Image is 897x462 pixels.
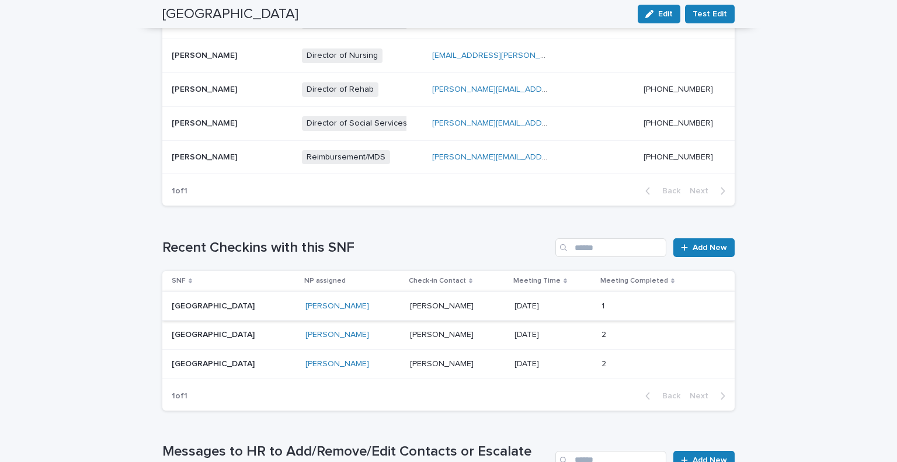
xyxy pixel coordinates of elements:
span: Director of Nursing [302,48,383,63]
span: Back [655,187,680,195]
p: 1 of 1 [162,382,197,411]
a: [PHONE_NUMBER] [644,85,713,93]
p: [PERSON_NAME] [410,299,476,311]
tr: [PERSON_NAME][PERSON_NAME] Reimbursement/MDS[PERSON_NAME][EMAIL_ADDRESS][PERSON_NAME][DOMAIN_NAME... [162,140,735,174]
span: Director of Rehab [302,82,378,97]
p: Check-in Contact [409,275,466,287]
input: Search [555,238,666,257]
p: [GEOGRAPHIC_DATA] [172,359,288,369]
p: 2 [602,328,609,340]
span: Add New [693,244,727,252]
span: Next [690,392,715,400]
p: 1 of 1 [162,177,197,206]
p: 2 [602,357,609,369]
p: 1 [602,299,607,311]
button: Test Edit [685,5,735,23]
span: Back [655,392,680,400]
a: [PERSON_NAME][EMAIL_ADDRESS][PERSON_NAME][DOMAIN_NAME] [432,119,691,127]
p: [PERSON_NAME] [172,116,239,128]
p: Meeting Completed [600,275,668,287]
p: [DATE] [514,357,541,369]
p: [GEOGRAPHIC_DATA] [172,330,288,340]
tr: [GEOGRAPHIC_DATA][PERSON_NAME] [PERSON_NAME][PERSON_NAME] [DATE][DATE] 22 [162,321,735,350]
tr: [GEOGRAPHIC_DATA][PERSON_NAME] [PERSON_NAME][PERSON_NAME] [DATE][DATE] 22 [162,350,735,379]
span: Next [690,187,715,195]
a: [PERSON_NAME] [305,301,369,311]
button: Next [685,186,735,196]
p: [PERSON_NAME] [172,48,239,61]
p: [PERSON_NAME] [410,357,476,369]
h1: Recent Checkins with this SNF [162,239,551,256]
p: SNF [172,275,186,287]
h2: [GEOGRAPHIC_DATA] [162,6,298,23]
a: Add New [673,238,735,257]
tr: [PERSON_NAME][PERSON_NAME] Director of Nursing[EMAIL_ADDRESS][PERSON_NAME][DOMAIN_NAME] [162,39,735,73]
p: [PERSON_NAME] [410,328,476,340]
p: Meeting Time [513,275,561,287]
p: NP assigned [304,275,346,287]
a: [PHONE_NUMBER] [644,153,713,161]
p: [GEOGRAPHIC_DATA] [172,301,288,311]
span: Edit [658,10,673,18]
a: [PERSON_NAME][EMAIL_ADDRESS][PERSON_NAME][DOMAIN_NAME] [432,85,691,93]
tr: [GEOGRAPHIC_DATA][PERSON_NAME] [PERSON_NAME][PERSON_NAME] [DATE][DATE] 11 [162,291,735,321]
p: [PERSON_NAME] [172,150,239,162]
tr: [PERSON_NAME][PERSON_NAME] Director of Social Services[PERSON_NAME][EMAIL_ADDRESS][PERSON_NAME][D... [162,106,735,140]
p: [DATE] [514,328,541,340]
span: Reimbursement/MDS [302,150,390,165]
p: [DATE] [514,299,541,311]
span: Test Edit [693,8,727,20]
button: Back [636,391,685,401]
a: [PERSON_NAME] [305,330,369,340]
a: [PERSON_NAME][EMAIL_ADDRESS][PERSON_NAME][DOMAIN_NAME] [432,153,691,161]
tr: [PERSON_NAME][PERSON_NAME] Director of Rehab[PERSON_NAME][EMAIL_ADDRESS][PERSON_NAME][DOMAIN_NAME... [162,72,735,106]
a: [EMAIL_ADDRESS][PERSON_NAME][DOMAIN_NAME] [432,51,628,60]
a: [PERSON_NAME] [305,359,369,369]
a: [PHONE_NUMBER] [644,119,713,127]
span: Director of Social Services [302,116,412,131]
button: Edit [638,5,680,23]
p: [PERSON_NAME] [172,82,239,95]
button: Back [636,186,685,196]
button: Next [685,391,735,401]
